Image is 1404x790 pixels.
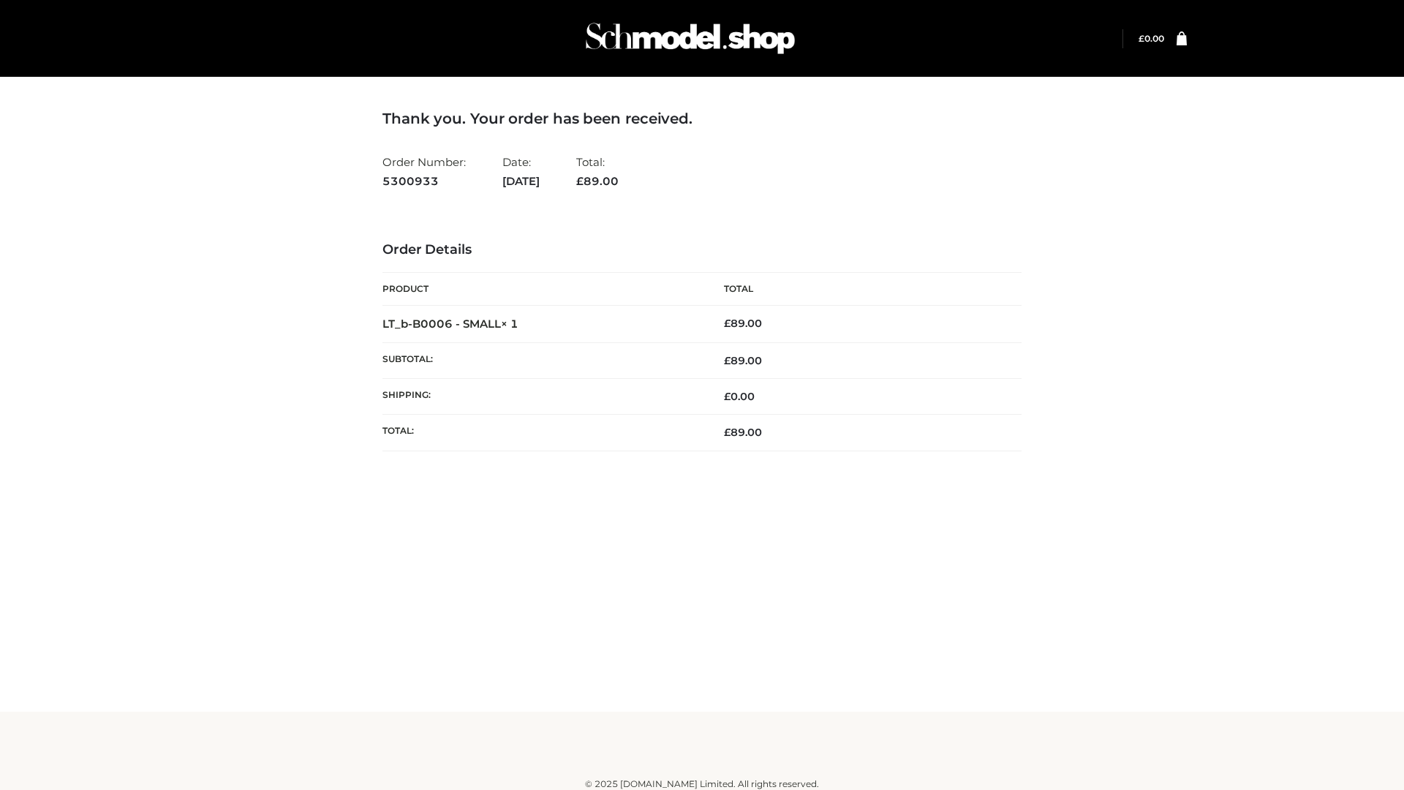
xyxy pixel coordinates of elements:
li: Order Number: [382,149,466,194]
span: £ [724,390,731,403]
strong: LT_b-B0006 - SMALL [382,317,518,331]
th: Product [382,273,702,306]
span: £ [724,354,731,367]
th: Subtotal: [382,342,702,378]
strong: × 1 [501,317,518,331]
span: 89.00 [724,426,762,439]
bdi: 89.00 [724,317,762,330]
h3: Order Details [382,242,1022,258]
h3: Thank you. Your order has been received. [382,110,1022,127]
span: £ [724,317,731,330]
a: £0.00 [1139,33,1164,44]
bdi: 0.00 [1139,33,1164,44]
strong: [DATE] [502,172,540,191]
th: Total: [382,415,702,451]
span: £ [724,426,731,439]
span: 89.00 [724,354,762,367]
li: Date: [502,149,540,194]
img: Schmodel Admin 964 [581,10,800,67]
span: £ [1139,33,1144,44]
li: Total: [576,149,619,194]
th: Total [702,273,1022,306]
bdi: 0.00 [724,390,755,403]
th: Shipping: [382,379,702,415]
span: 89.00 [576,174,619,188]
span: £ [576,174,584,188]
strong: 5300933 [382,172,466,191]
